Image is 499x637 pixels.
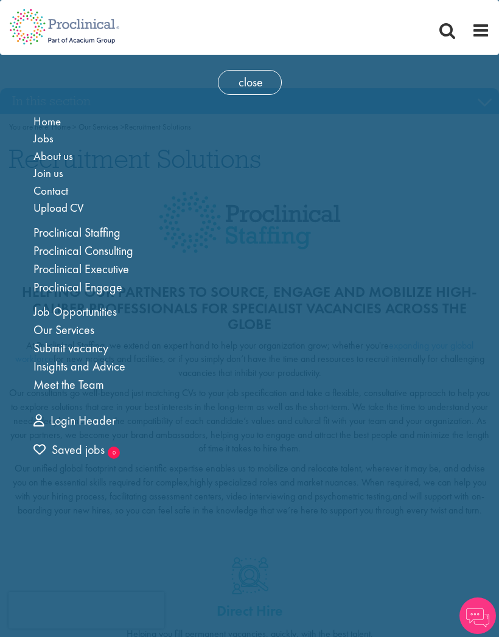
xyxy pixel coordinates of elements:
[33,377,104,392] a: Meet the Team
[33,131,54,146] a: Jobs
[33,114,61,129] a: Home
[33,442,105,458] span: Saved jobs
[33,165,63,181] a: Join us
[33,225,120,240] a: Proclinical Staffing
[33,340,108,356] a: Submit vacancy
[33,148,73,164] a: About us
[33,243,133,259] a: Proclinical Consulting
[33,358,125,374] a: Insights and Advice
[33,200,84,215] a: Upload CV
[33,279,122,295] a: Proclinical Engage
[33,183,68,198] a: Contact
[459,597,496,634] img: Chatbot
[33,441,105,459] a: trigger for shortlist
[108,447,120,459] sub: 0
[33,322,94,338] a: Our Services
[218,70,282,95] span: close
[33,412,116,428] a: Login Header
[33,261,129,277] a: Proclinical Executive
[33,304,117,319] a: Job Opportunities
